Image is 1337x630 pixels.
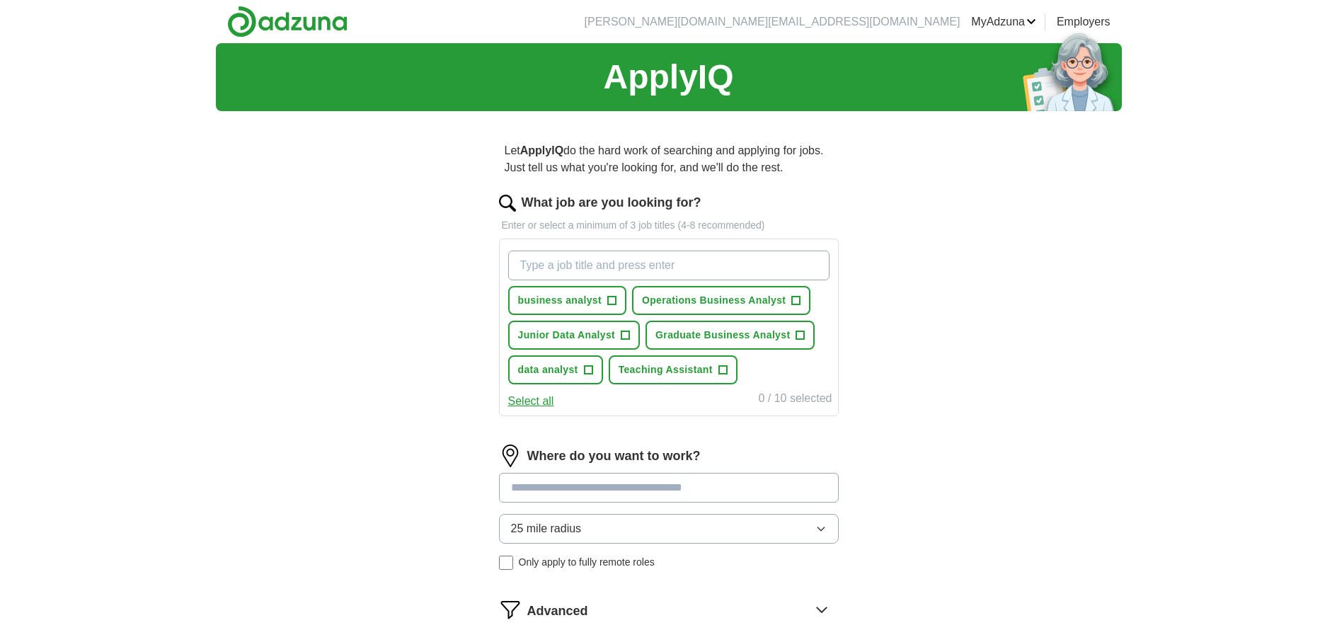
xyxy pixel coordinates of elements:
[655,328,790,343] span: Graduate Business Analyst
[508,321,641,350] button: Junior Data Analyst
[508,393,554,410] button: Select all
[632,286,810,315] button: Operations Business Analyst
[227,6,348,38] img: Adzuna logo
[585,13,960,30] li: [PERSON_NAME][DOMAIN_NAME][EMAIL_ADDRESS][DOMAIN_NAME]
[527,447,701,466] label: Where do you want to work?
[499,218,839,233] p: Enter or select a minimum of 3 job titles (4-8 recommended)
[499,556,513,570] input: Only apply to fully remote roles
[518,293,602,308] span: business analyst
[758,390,832,410] div: 0 / 10 selected
[971,13,1036,30] a: MyAdzuna
[609,355,738,384] button: Teaching Assistant
[519,555,655,570] span: Only apply to fully remote roles
[619,362,713,377] span: Teaching Assistant
[520,144,563,156] strong: ApplyIQ
[645,321,815,350] button: Graduate Business Analyst
[518,362,578,377] span: data analyst
[508,251,830,280] input: Type a job title and press enter
[603,52,733,103] h1: ApplyIQ
[499,195,516,212] img: search.png
[527,602,588,621] span: Advanced
[1057,13,1111,30] a: Employers
[499,137,839,182] p: Let do the hard work of searching and applying for jobs. Just tell us what you're looking for, an...
[508,286,626,315] button: business analyst
[499,445,522,467] img: location.png
[511,520,582,537] span: 25 mile radius
[522,193,701,212] label: What job are you looking for?
[508,355,603,384] button: data analyst
[642,293,786,308] span: Operations Business Analyst
[499,514,839,544] button: 25 mile radius
[499,598,522,621] img: filter
[518,328,616,343] span: Junior Data Analyst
